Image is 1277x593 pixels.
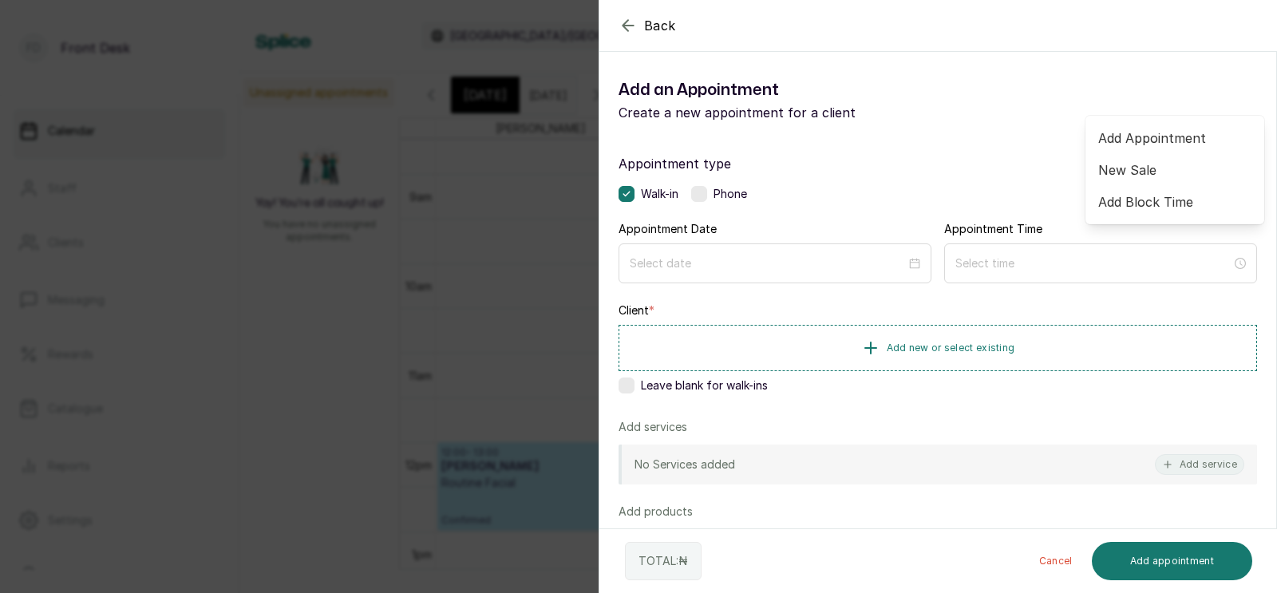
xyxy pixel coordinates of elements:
[644,16,676,35] span: Back
[944,221,1042,237] label: Appointment Time
[641,186,678,202] span: Walk-in
[630,255,906,272] input: Select date
[619,103,938,122] p: Create a new appointment for a client
[619,154,1257,173] label: Appointment type
[1098,128,1251,148] span: Add Appointment
[619,221,717,237] label: Appointment Date
[1098,192,1251,212] span: Add Block Time
[619,302,654,318] label: Client
[955,255,1232,272] input: Select time
[619,419,687,435] p: Add services
[619,16,676,35] button: Back
[1026,542,1085,580] button: Cancel
[1098,160,1251,180] span: New Sale
[887,342,1015,354] span: Add new or select existing
[619,325,1257,371] button: Add new or select existing
[635,457,735,472] p: No Services added
[1085,116,1264,224] div: Add
[619,77,938,103] h1: Add an Appointment
[641,378,768,393] span: Leave blank for walk-ins
[638,553,688,569] p: TOTAL: ₦
[714,186,747,202] span: Phone
[1155,454,1244,475] button: Add service
[619,504,693,520] p: Add products
[1092,542,1253,580] button: Add appointment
